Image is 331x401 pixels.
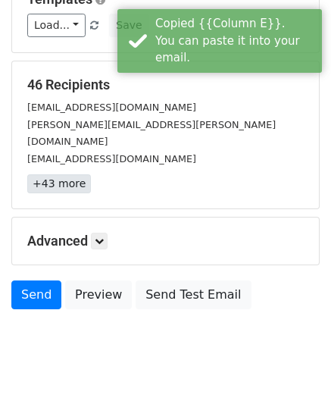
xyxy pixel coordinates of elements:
small: [PERSON_NAME][EMAIL_ADDRESS][PERSON_NAME][DOMAIN_NAME] [27,119,276,148]
h5: 46 Recipients [27,77,304,93]
small: [EMAIL_ADDRESS][DOMAIN_NAME] [27,102,196,113]
button: Save [109,14,148,37]
a: Preview [65,280,132,309]
iframe: Chat Widget [255,328,331,401]
a: Load... [27,14,86,37]
small: [EMAIL_ADDRESS][DOMAIN_NAME] [27,153,196,164]
h5: Advanced [27,233,304,249]
a: Send Test Email [136,280,251,309]
a: +43 more [27,174,91,193]
a: Send [11,280,61,309]
div: Copied {{Column E}}. You can paste it into your email. [155,15,316,67]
